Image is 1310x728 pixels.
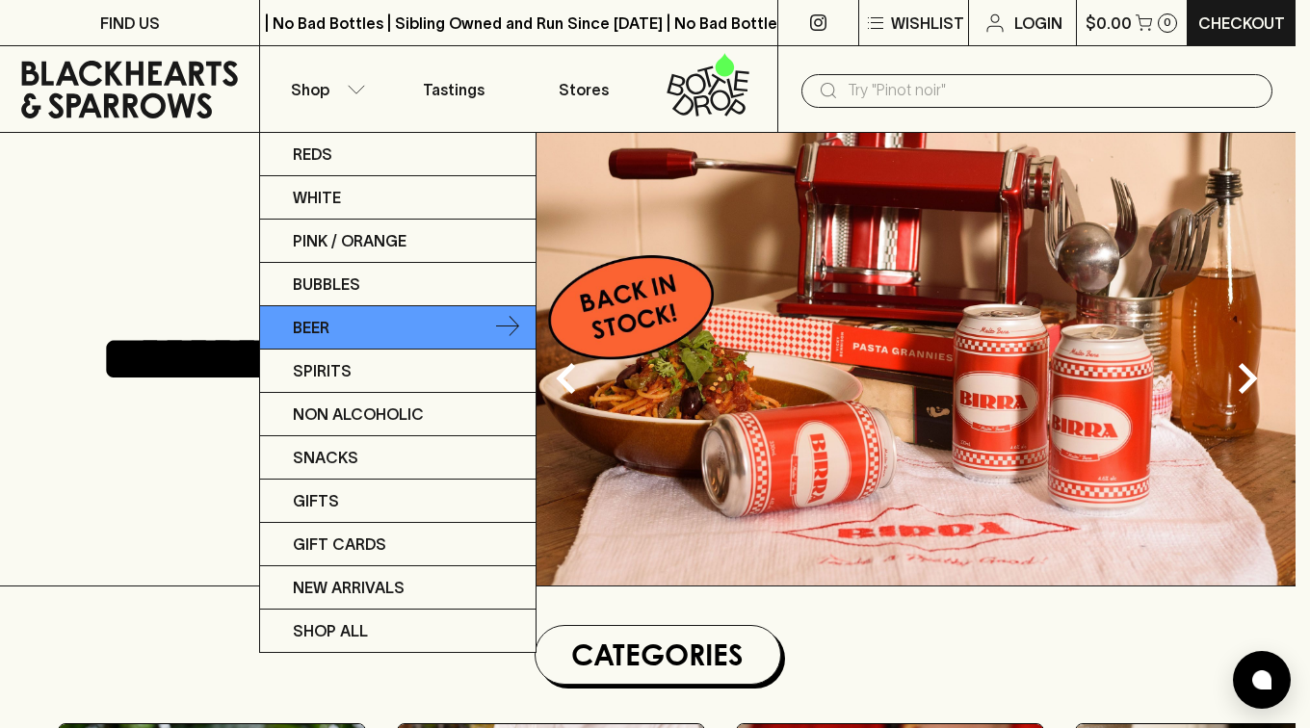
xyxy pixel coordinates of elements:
p: New Arrivals [293,576,405,599]
p: Gift Cards [293,533,386,556]
a: Bubbles [260,263,536,306]
a: Gifts [260,480,536,523]
img: bubble-icon [1252,670,1271,689]
p: Non Alcoholic [293,403,424,426]
p: White [293,186,341,209]
a: Spirits [260,350,536,393]
a: Pink / Orange [260,220,536,263]
p: Beer [293,316,329,339]
p: Spirits [293,359,352,382]
a: White [260,176,536,220]
p: Pink / Orange [293,229,406,252]
p: Bubbles [293,273,360,296]
a: Gift Cards [260,523,536,566]
p: SHOP ALL [293,619,368,642]
p: Gifts [293,489,339,512]
p: Snacks [293,446,358,469]
p: Reds [293,143,332,166]
a: Snacks [260,436,536,480]
a: SHOP ALL [260,610,536,652]
a: Non Alcoholic [260,393,536,436]
a: New Arrivals [260,566,536,610]
a: Beer [260,306,536,350]
a: Reds [260,133,536,176]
